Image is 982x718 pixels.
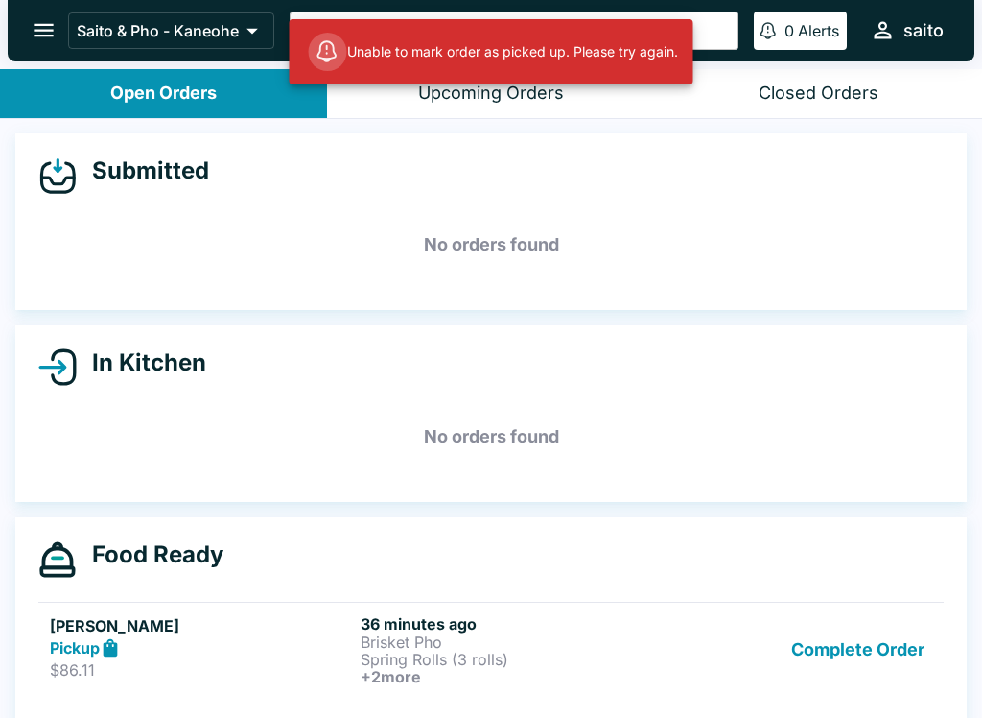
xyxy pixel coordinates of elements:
div: saito [903,19,944,42]
strong: Pickup [50,638,100,658]
p: $86.11 [50,660,353,680]
p: Saito & Pho - Kaneohe [77,21,239,40]
h4: Submitted [77,156,209,185]
div: Open Orders [110,83,217,105]
div: Upcoming Orders [418,83,564,105]
p: 0 [784,21,794,40]
h6: 36 minutes ago [361,614,664,634]
button: Complete Order [783,614,932,685]
button: saito [862,10,951,51]
div: Closed Orders [759,83,878,105]
h5: No orders found [38,210,944,279]
h4: Food Ready [77,540,223,569]
p: Spring Rolls (3 rolls) [361,651,664,668]
button: Saito & Pho - Kaneohe [68,12,274,49]
h5: No orders found [38,402,944,471]
button: open drawer [19,6,68,55]
a: [PERSON_NAME]Pickup$86.1136 minutes agoBrisket PhoSpring Rolls (3 rolls)+2moreComplete Order [38,602,944,697]
p: Alerts [798,21,839,40]
h6: + 2 more [361,668,664,685]
h4: In Kitchen [77,348,206,377]
p: Brisket Pho [361,634,664,651]
div: Unable to mark order as picked up. Please try again. [309,25,678,79]
h5: [PERSON_NAME] [50,614,353,637]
